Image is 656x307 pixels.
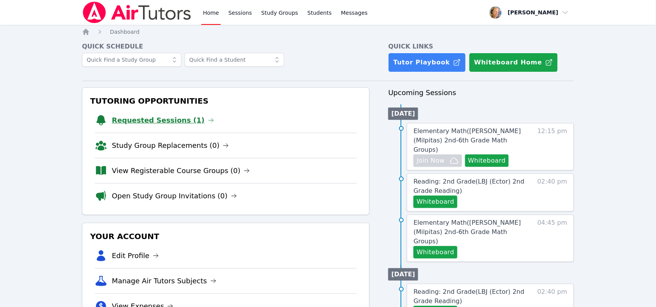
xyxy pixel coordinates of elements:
nav: Breadcrumb [82,28,574,36]
span: Elementary Math ( [PERSON_NAME] (Milpitas) 2nd-6th Grade Math Groups ) [413,219,521,245]
span: Reading: 2nd Grade ( LBJ (Ector) 2nd Grade Reading ) [413,288,524,305]
li: [DATE] [388,268,418,281]
li: [DATE] [388,108,418,120]
button: Whiteboard [413,246,457,258]
a: Reading: 2nd Grade(LBJ (Ector) 2nd Grade Reading) [413,287,529,306]
span: 04:45 pm [537,218,567,258]
button: Whiteboard [465,154,509,167]
a: Elementary Math([PERSON_NAME] (Milpitas) 2nd-6th Grade Math Groups) [413,218,529,246]
a: Elementary Math([PERSON_NAME] (Milpitas) 2nd-6th Grade Math Groups) [413,127,529,154]
span: Reading: 2nd Grade ( LBJ (Ector) 2nd Grade Reading ) [413,178,524,194]
button: Whiteboard [413,196,457,208]
a: Dashboard [110,28,140,36]
a: Open Study Group Invitations (0) [112,191,237,201]
span: Messages [341,9,368,17]
span: 12:15 pm [537,127,567,167]
span: Dashboard [110,29,140,35]
a: View Registerable Course Groups (0) [112,165,250,176]
input: Quick Find a Study Group [82,53,181,67]
input: Quick Find a Student [185,53,284,67]
h3: Your Account [89,229,363,243]
button: Whiteboard Home [469,53,558,72]
img: Air Tutors [82,2,192,23]
a: Reading: 2nd Grade(LBJ (Ector) 2nd Grade Reading) [413,177,529,196]
a: Edit Profile [112,250,159,261]
button: Join Now [413,154,462,167]
span: Join Now [417,156,445,165]
a: Manage Air Tutors Subjects [112,276,216,286]
a: Requested Sessions (1) [112,115,214,126]
a: Study Group Replacements (0) [112,140,229,151]
h3: Upcoming Sessions [388,87,574,98]
h4: Quick Links [388,42,574,51]
span: 02:40 pm [537,177,567,208]
h3: Tutoring Opportunities [89,94,363,108]
span: Elementary Math ( [PERSON_NAME] (Milpitas) 2nd-6th Grade Math Groups ) [413,127,521,153]
a: Tutor Playbook [388,53,466,72]
h4: Quick Schedule [82,42,370,51]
